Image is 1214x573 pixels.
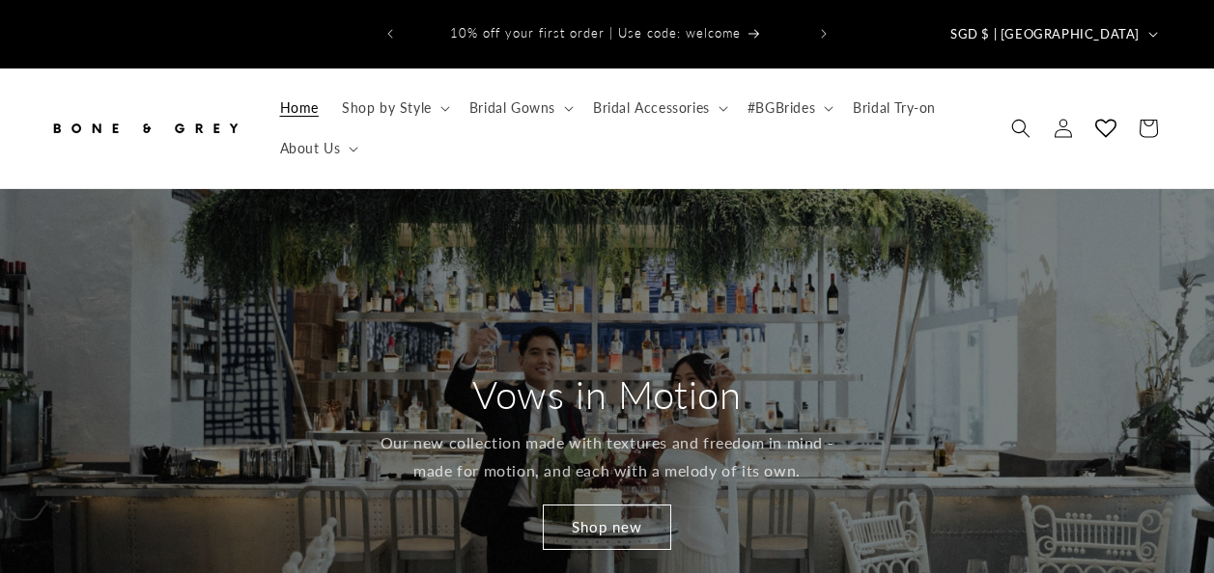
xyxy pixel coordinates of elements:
summary: Search [1000,107,1042,150]
a: Bone and Grey Bridal [42,99,249,156]
summary: Bridal Gowns [458,88,581,128]
summary: About Us [268,128,367,169]
summary: Shop by Style [330,88,458,128]
span: Home [280,99,319,117]
p: Our new collection made with textures and freedom in mind - made for motion, and each with a melo... [378,429,836,485]
span: Shop by Style [342,99,432,117]
button: SGD $ | [GEOGRAPHIC_DATA] [939,15,1166,52]
span: Bridal Gowns [469,99,555,117]
button: Next announcement [803,15,845,52]
span: Bridal Accessories [593,99,710,117]
img: Bone and Grey Bridal [48,107,241,150]
summary: #BGBrides [736,88,841,128]
span: Bridal Try-on [853,99,936,117]
span: 10% off your first order | Use code: welcome [450,25,741,41]
summary: Bridal Accessories [581,88,736,128]
span: SGD $ | [GEOGRAPHIC_DATA] [950,25,1140,44]
a: Home [268,88,330,128]
span: #BGBrides [748,99,815,117]
span: About Us [280,140,341,157]
a: Bridal Try-on [841,88,947,128]
h2: Vows in Motion [472,369,741,420]
a: Shop new [543,504,671,549]
button: Previous announcement [369,15,411,52]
